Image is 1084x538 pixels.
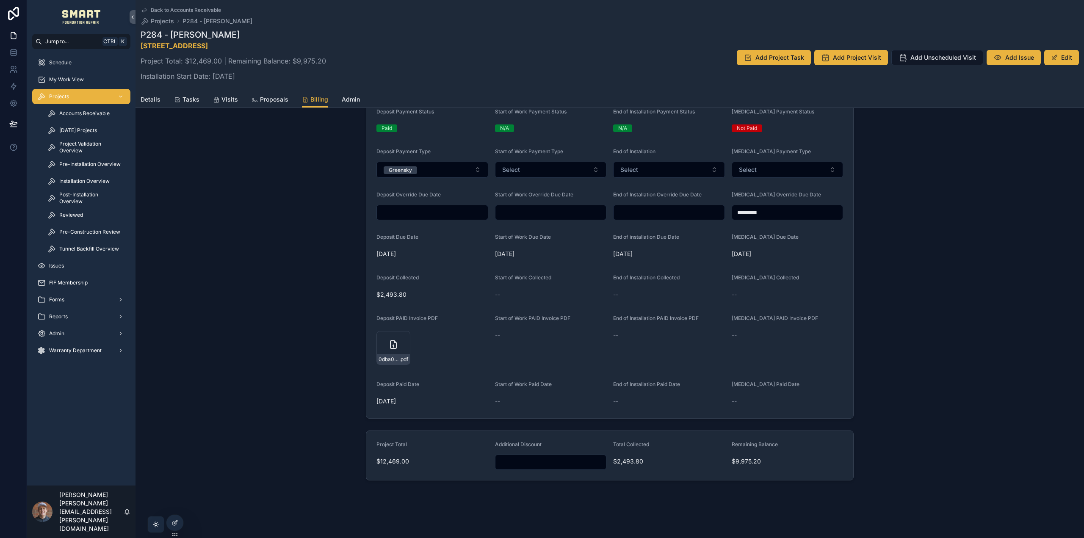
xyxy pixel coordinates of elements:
span: $9,975.20 [732,457,843,466]
span: -- [732,331,737,339]
button: Add Project Visit [814,50,888,65]
div: scrollable content [27,49,135,369]
span: Forms [49,296,64,303]
span: [DATE] [495,250,607,258]
span: My Work View [49,76,84,83]
a: Schedule [32,55,130,70]
span: End of Installation Collected [613,274,680,281]
span: End of Installation Payment Status [613,108,695,115]
span: Deposit Collected [376,274,419,281]
div: Not Paid [737,124,757,132]
span: Accounts Receivable [59,110,110,117]
a: Visits [213,92,238,109]
span: Deposit PAID Invoice PDF [376,315,438,321]
span: -- [495,290,500,299]
button: Add Issue [987,50,1041,65]
span: Start of Work Paid Date [495,381,552,387]
span: Visits [221,95,238,104]
span: -- [613,397,618,406]
button: Add Project Task [737,50,811,65]
span: Projects [49,93,69,100]
button: Select Button [376,162,488,178]
span: Issues [49,262,64,269]
span: Warranty Department [49,347,102,354]
span: -- [613,290,618,299]
button: Select Button [732,162,843,178]
span: 0dba082b-4191-4286-a4a5-de2ef0dfd493 [379,356,399,363]
a: Installation Overview [42,174,130,189]
a: Billing [302,92,328,108]
a: [DATE] Projects [42,123,130,138]
a: Tasks [174,92,199,109]
span: Projects [151,17,174,25]
span: Select [620,166,638,174]
span: Back to Accounts Receivable [151,7,221,14]
button: Select Button [495,162,607,178]
span: Tunnel Backfill Overview [59,246,119,252]
a: Details [141,92,160,109]
span: [MEDICAL_DATA] PAID Invoice PDF [732,315,818,321]
span: Pre-Installation Overview [59,161,121,168]
span: End of Installation Paid Date [613,381,680,387]
img: App logo [62,10,101,24]
span: Add Issue [1005,53,1034,62]
span: .pdf [399,356,408,363]
span: End of Installation [613,148,655,155]
span: Start of Work PAID Invoice PDF [495,315,570,321]
span: K [119,38,126,45]
span: $2,493.80 [376,290,488,299]
span: [DATE] Projects [59,127,97,134]
span: Deposit Payment Status [376,108,434,115]
a: Admin [32,326,130,341]
span: Start of Work Payment Status [495,108,567,115]
a: My Work View [32,72,130,87]
span: Start of Work Due Date [495,234,551,240]
p: Installation Start Date: [DATE] [141,71,326,81]
a: Admin [342,92,360,109]
button: Edit [1044,50,1079,65]
span: $12,469.00 [376,457,488,466]
span: Proposals [260,95,288,104]
span: Details [141,95,160,104]
div: N/A [618,124,627,132]
button: Add Unscheduled Visit [891,50,983,65]
a: P284 - [PERSON_NAME] [183,17,252,25]
button: Jump to...CtrlK [32,34,130,49]
span: [DATE] [376,250,488,258]
span: Jump to... [45,38,99,45]
span: Total Collected [613,441,649,447]
a: [STREET_ADDRESS] [141,41,208,50]
span: Tasks [183,95,199,104]
span: [DATE] [732,250,843,258]
span: Deposit Payment Type [376,148,431,155]
a: Accounts Receivable [42,106,130,121]
span: Reviewed [59,212,83,218]
a: Back to Accounts Receivable [141,7,221,14]
span: Remaining Balance [732,441,778,447]
span: -- [495,397,500,406]
span: Admin [342,95,360,104]
h1: P284 - [PERSON_NAME] [141,29,326,41]
span: -- [613,331,618,339]
p: Project Total: $12,469.00 | Remaining Balance: $9,975.20 [141,56,326,66]
a: Pre-Construction Review [42,224,130,240]
a: Tunnel Backfill Overview [42,241,130,257]
span: Schedule [49,59,72,66]
span: [MEDICAL_DATA] Payment Type [732,148,811,155]
span: End of Installation PAID Invoice PDF [613,315,699,321]
span: Admin [49,330,64,337]
span: Post-Installation Overview [59,191,122,205]
span: Add Unscheduled Visit [910,53,976,62]
span: Ctrl [102,37,118,46]
span: [DATE] [376,397,488,406]
span: Add Project Task [755,53,804,62]
span: Pre-Construction Review [59,229,120,235]
button: Select Button [613,162,725,178]
span: FIF Membership [49,279,88,286]
span: End of installation Due Date [613,234,679,240]
div: Paid [382,124,392,132]
span: Add Project Visit [833,53,881,62]
span: End of Installation Override Due Date [613,191,702,198]
a: Projects [141,17,174,25]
